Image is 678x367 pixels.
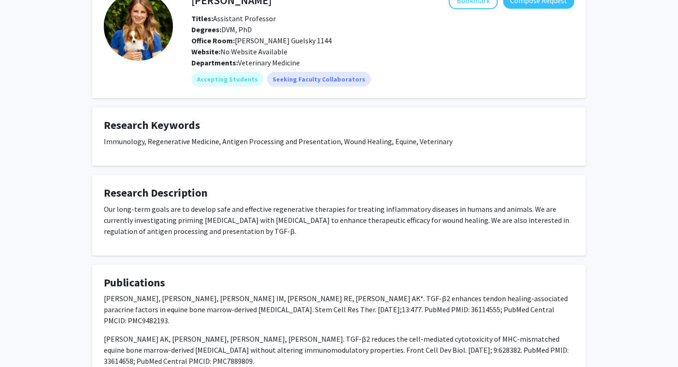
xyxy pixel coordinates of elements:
p: Our long-term goals are to develop safe and effective regenerative therapies for treating inflamm... [104,204,574,237]
span: DVM, PhD [191,25,252,34]
b: Website: [191,47,220,56]
b: Departments: [191,58,238,67]
b: Degrees: [191,25,221,34]
h4: Research Keywords [104,119,574,132]
h4: Research Description [104,186,574,200]
span: Veterinary Medicine [238,58,300,67]
span: Assistant Professor [191,14,276,23]
b: Titles: [191,14,213,23]
b: Office Room: [191,36,235,45]
mat-chip: Seeking Faculty Collaborators [267,72,371,87]
mat-chip: Accepting Students [191,72,263,87]
h4: Publications [104,276,574,290]
span: [PERSON_NAME] Guelsky 1144 [191,36,332,45]
p: [PERSON_NAME] AK, [PERSON_NAME], [PERSON_NAME], [PERSON_NAME]. TGF-β2 reduces the cell-mediated c... [104,333,574,367]
p: [PERSON_NAME], [PERSON_NAME], [PERSON_NAME] IM, [PERSON_NAME] RE, [PERSON_NAME] AK*. TGF-β2 enhan... [104,293,574,326]
iframe: Chat [7,326,39,360]
span: No Website Available [191,47,287,56]
p: Immunology, Regenerative Medicine, Antigen Processing and Presentation, Wound Healing, Equine, Ve... [104,136,574,147]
